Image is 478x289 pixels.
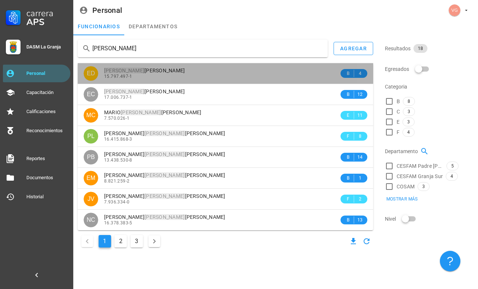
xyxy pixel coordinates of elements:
span: 3 [408,108,410,116]
span: 17.006.737-1 [104,95,132,100]
input: Buscar funcionarios… [92,43,313,54]
span: EC [87,87,95,102]
a: Personal [3,65,70,82]
div: Categoria [385,78,474,95]
span: EM [87,171,95,185]
a: funcionarios [73,18,124,35]
mark: [PERSON_NAME] [144,214,185,220]
span: E [345,112,351,119]
span: E [397,118,400,126]
button: Ir a la página 2 [114,235,127,248]
span: 8 [357,133,363,140]
mark: [PERSON_NAME] [144,172,185,178]
mark: [PERSON_NAME] [121,109,161,115]
span: CESFAM Padre [PERSON_NAME] [397,162,444,170]
span: [PERSON_NAME] [PERSON_NAME] [104,130,225,136]
span: F [345,133,351,140]
div: avatar [84,171,98,185]
a: Capacitación [3,84,70,101]
span: 13 [357,216,363,224]
span: 4 [451,172,453,180]
span: Mostrar más [386,196,418,202]
span: 3 [407,118,410,126]
a: Calificaciones [3,103,70,120]
span: [PERSON_NAME] [PERSON_NAME] [104,214,225,220]
a: Historial [3,188,70,206]
span: C [397,108,400,115]
a: Reconocimientos [3,122,70,140]
button: Ir a la página 3 [130,235,143,248]
div: avatar [449,4,460,16]
div: APS [26,18,67,26]
span: PL [87,129,95,144]
div: avatar [84,192,98,206]
mark: [PERSON_NAME] [104,88,144,94]
span: 16.378.383-5 [104,220,132,225]
span: 16.415.868-3 [104,137,132,142]
div: Departamento [385,142,474,160]
span: 8 [408,97,410,105]
span: [PERSON_NAME] [PERSON_NAME] [104,193,225,199]
button: agregar [334,42,373,55]
a: Reportes [3,150,70,167]
div: DASM La Granja [26,44,67,50]
span: 5 [451,162,454,170]
span: 7.570.026-1 [104,116,129,121]
span: CESFAM Granja Sur [397,173,443,180]
div: Personal [92,6,122,14]
div: Calificaciones [26,109,67,115]
div: Personal [26,71,67,76]
span: 15.797.497-1 [104,74,132,79]
span: ED [87,66,95,81]
div: avatar [84,213,98,227]
span: [PERSON_NAME] [PERSON_NAME] [104,172,225,178]
span: 7.936.334-0 [104,199,129,205]
div: Nivel [385,210,474,228]
div: Carrera [26,9,67,18]
span: JV [88,192,95,206]
span: 1 [357,174,363,182]
a: Documentos [3,169,70,187]
span: 8.821.259-2 [104,178,129,184]
div: avatar [84,129,98,144]
mark: [PERSON_NAME] [104,68,144,73]
div: Capacitación [26,90,67,95]
div: avatar [84,150,98,165]
span: 11 [357,112,363,119]
mark: [PERSON_NAME] [144,151,185,157]
span: F [397,129,400,136]
span: NC [87,213,95,227]
button: Página actual, página 1 [99,235,111,248]
div: avatar [84,66,98,81]
span: B [345,216,351,224]
span: B [345,70,351,77]
span: B [345,153,351,161]
a: departamentos [124,18,182,35]
span: COSAM [397,183,415,190]
span: 14 [357,153,363,161]
span: 4 [357,70,363,77]
nav: Navegación de paginación [78,233,164,249]
div: Reconocimientos [26,128,67,134]
span: PB [87,150,95,165]
span: 2 [357,195,363,203]
span: 4 [407,128,410,136]
button: Página siguiente [148,235,160,247]
div: Resultados [385,40,474,57]
span: B [345,174,351,182]
span: 12 [357,91,363,98]
span: MC [87,108,96,123]
div: avatar [84,87,98,102]
span: 18 [418,44,423,53]
span: 3 [422,183,425,191]
mark: [PERSON_NAME] [144,193,185,199]
span: B [397,98,400,105]
span: B [345,91,351,98]
div: agregar [340,46,367,51]
div: Historial [26,194,67,200]
span: [PERSON_NAME] [104,68,185,73]
mark: [PERSON_NAME] [144,130,185,136]
div: Documentos [26,175,67,181]
span: MARIO [PERSON_NAME] [104,109,202,115]
button: Mostrar más [381,194,422,204]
